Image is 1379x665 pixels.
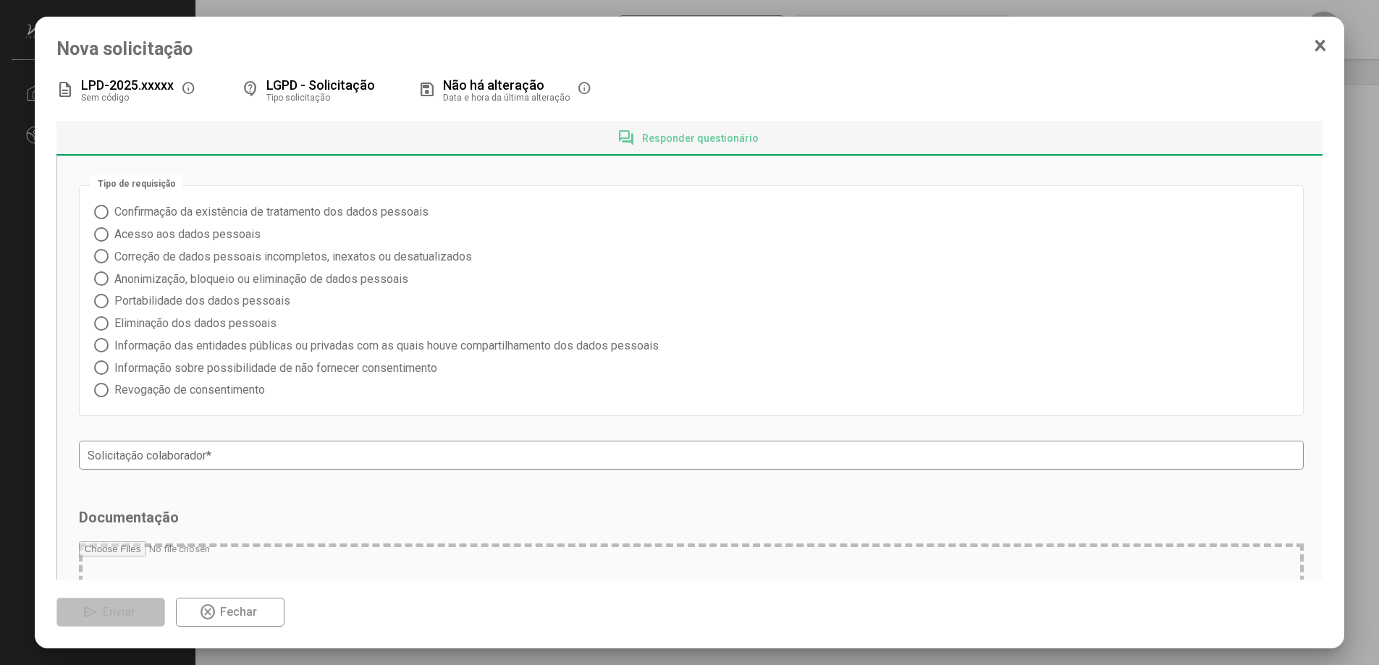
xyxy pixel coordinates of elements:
span: Data e hora da última alteração [443,93,570,103]
button: Fechar [176,598,284,627]
button: Enviar [56,598,165,627]
mat-icon: description [56,81,74,98]
b: Documentação [79,509,179,526]
span: Revogação de consentimento [109,383,265,397]
span: Eliminação dos dados pessoais [109,316,277,330]
mat-icon: forum [617,130,635,147]
span: Nova solicitação [56,38,1323,59]
mat-icon: contact_support [242,81,259,98]
mat-icon: highlight_off [199,603,216,621]
span: Informação sobre possibilidade de não fornecer consentimento [109,361,437,375]
span: Sem código [81,93,129,103]
span: Responder questionário [642,132,759,144]
span: Portabilidade dos dados pessoais [109,294,290,308]
span: Anonimização, bloqueio ou eliminação de dados pessoais [109,272,408,286]
span: Acesso aos dados pessoais [109,227,261,241]
mat-icon: save [418,81,436,98]
span: Confirmação da existência de tratamento dos dados pessoais [109,205,429,219]
mat-icon: send [82,603,99,621]
span: LGPD - Solicitação [266,77,375,93]
span: LPD-2025.xxxxx [81,77,174,93]
mat-label: Tipo de requisição [90,175,183,192]
mat-icon: info [181,81,198,98]
mat-icon: info [577,81,594,98]
span: Não há alteração [443,77,544,93]
span: Fechar [220,605,257,619]
span: Tipo solicitação [266,93,330,103]
span: Enviar [103,605,135,619]
span: Informação das entidades públicas ou privadas com as quais houve compartilhamento dos dados pessoais [109,339,659,352]
span: Correção de dados pessoais incompletos, inexatos ou desatualizados [109,250,472,263]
